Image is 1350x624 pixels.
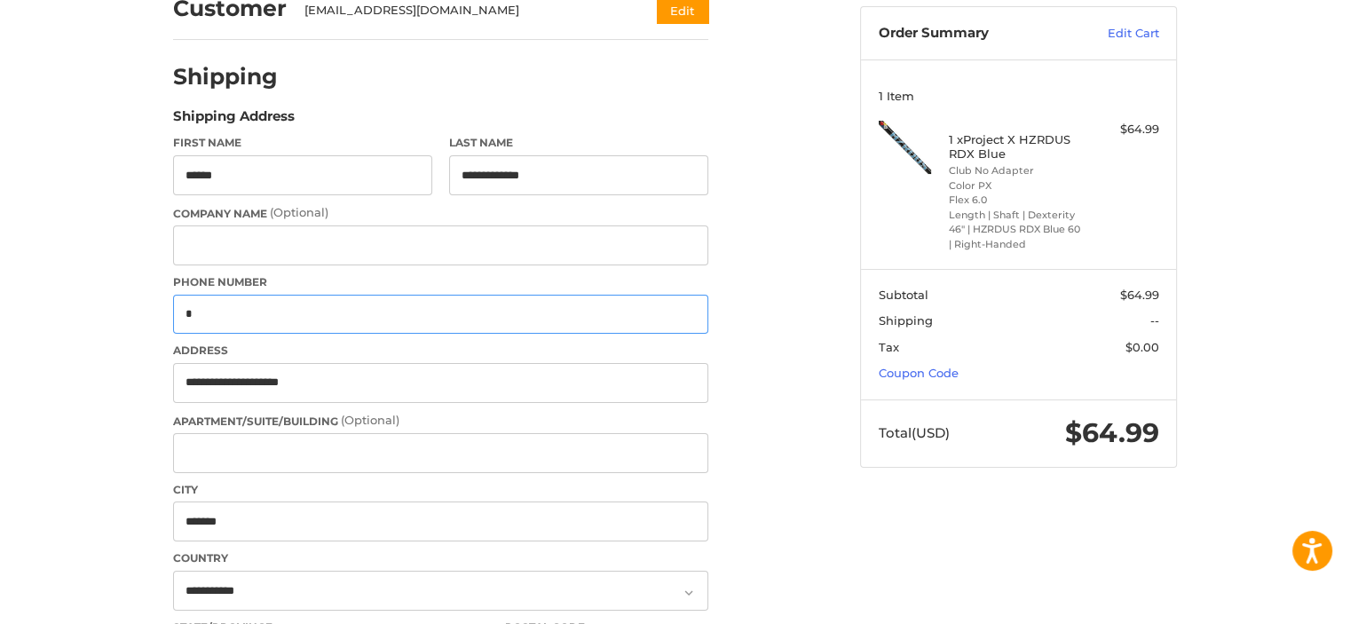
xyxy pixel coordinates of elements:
span: $0.00 [1125,340,1159,354]
span: Subtotal [879,288,928,302]
li: Club No Adapter [949,163,1085,178]
span: -- [1150,313,1159,328]
label: Country [173,550,708,566]
span: Shipping [879,313,933,328]
h4: 1 x Project X HZRDUS RDX Blue [949,132,1085,162]
span: Total (USD) [879,424,950,441]
h3: Order Summary [879,25,1070,43]
small: (Optional) [341,413,399,427]
label: Last Name [449,135,708,151]
label: Company Name [173,204,708,222]
legend: Shipping Address [173,107,295,135]
span: $64.99 [1065,416,1159,449]
small: (Optional) [270,205,328,219]
label: First Name [173,135,432,151]
a: Coupon Code [879,366,959,380]
label: Phone Number [173,274,708,290]
h3: 1 Item [879,89,1159,103]
label: Apartment/Suite/Building [173,412,708,430]
label: City [173,482,708,498]
span: Tax [879,340,899,354]
div: [EMAIL_ADDRESS][DOMAIN_NAME] [304,2,623,20]
a: Edit Cart [1070,25,1159,43]
div: $64.99 [1089,121,1159,138]
iframe: Google Customer Reviews [1204,576,1350,624]
li: Flex 6.0 [949,193,1085,208]
span: $64.99 [1120,288,1159,302]
label: Address [173,343,708,359]
h2: Shipping [173,63,278,91]
li: Length | Shaft | Dexterity 46" | HZRDUS RDX Blue 60 | Right-Handed [949,208,1085,252]
li: Color PX [949,178,1085,194]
